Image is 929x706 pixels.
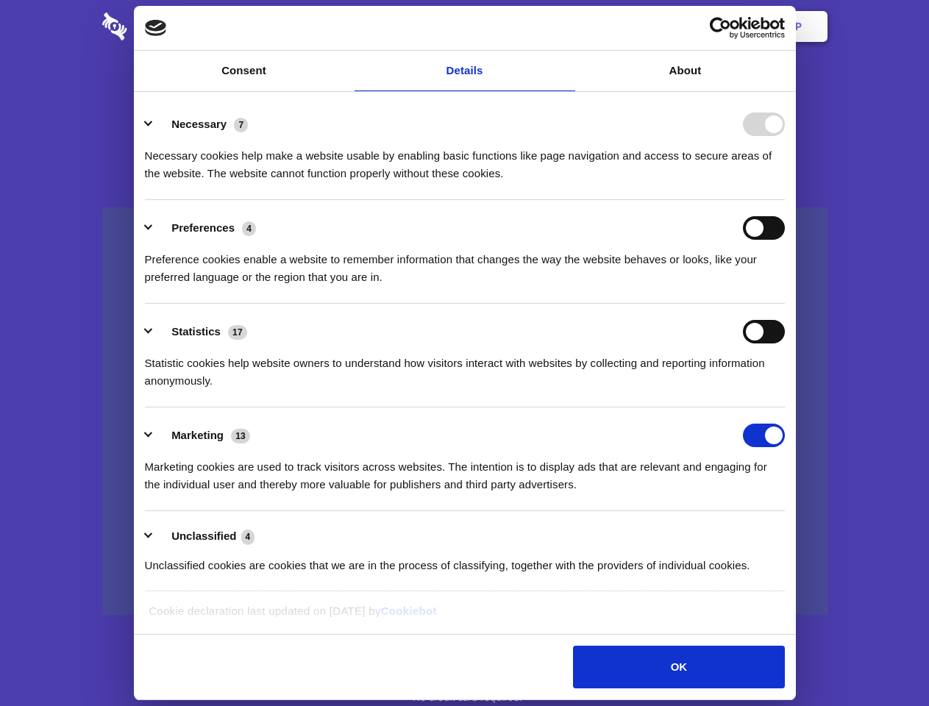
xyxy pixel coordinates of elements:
div: Unclassified cookies are cookies that we are in the process of classifying, together with the pro... [145,546,785,574]
iframe: Drift Widget Chat Controller [855,632,911,688]
button: Marketing (13) [145,424,260,447]
a: Contact [597,4,664,49]
a: Usercentrics Cookiebot - opens in a new window [656,17,785,39]
span: 13 [231,429,250,443]
label: Statistics [171,325,221,338]
a: Login [667,4,731,49]
button: OK [573,646,784,688]
h4: Auto-redaction of sensitive data, encrypted data sharing and self-destructing private chats. Shar... [102,134,827,182]
a: About [575,51,796,91]
button: Preferences (4) [145,216,266,240]
a: Consent [134,51,355,91]
div: Statistic cookies help website owners to understand how visitors interact with websites by collec... [145,343,785,390]
span: 17 [228,325,247,340]
a: Cookiebot [381,605,437,617]
label: Preferences [171,221,235,234]
img: logo-wordmark-white-trans-d4663122ce5f474addd5e946df7df03e33cb6a1c49d2221995e7729f52c070b2.svg [102,13,228,40]
span: 7 [234,118,248,132]
button: Statistics (17) [145,320,257,343]
label: Necessary [171,118,227,130]
img: logo [145,20,167,36]
div: Marketing cookies are used to track visitors across websites. The intention is to display ads tha... [145,447,785,493]
div: Necessary cookies help make a website usable by enabling basic functions like page navigation and... [145,136,785,182]
div: Preference cookies enable a website to remember information that changes the way the website beha... [145,240,785,286]
h1: Eliminate Slack Data Loss. [102,66,827,119]
a: Wistia video thumbnail [102,207,827,616]
label: Marketing [171,429,224,441]
a: Pricing [432,4,496,49]
span: 4 [241,529,255,544]
span: 4 [242,221,256,236]
a: Details [355,51,575,91]
button: Necessary (7) [145,113,257,136]
div: Cookie declaration last updated on [DATE] by [138,602,791,631]
button: Unclassified (4) [145,527,264,546]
